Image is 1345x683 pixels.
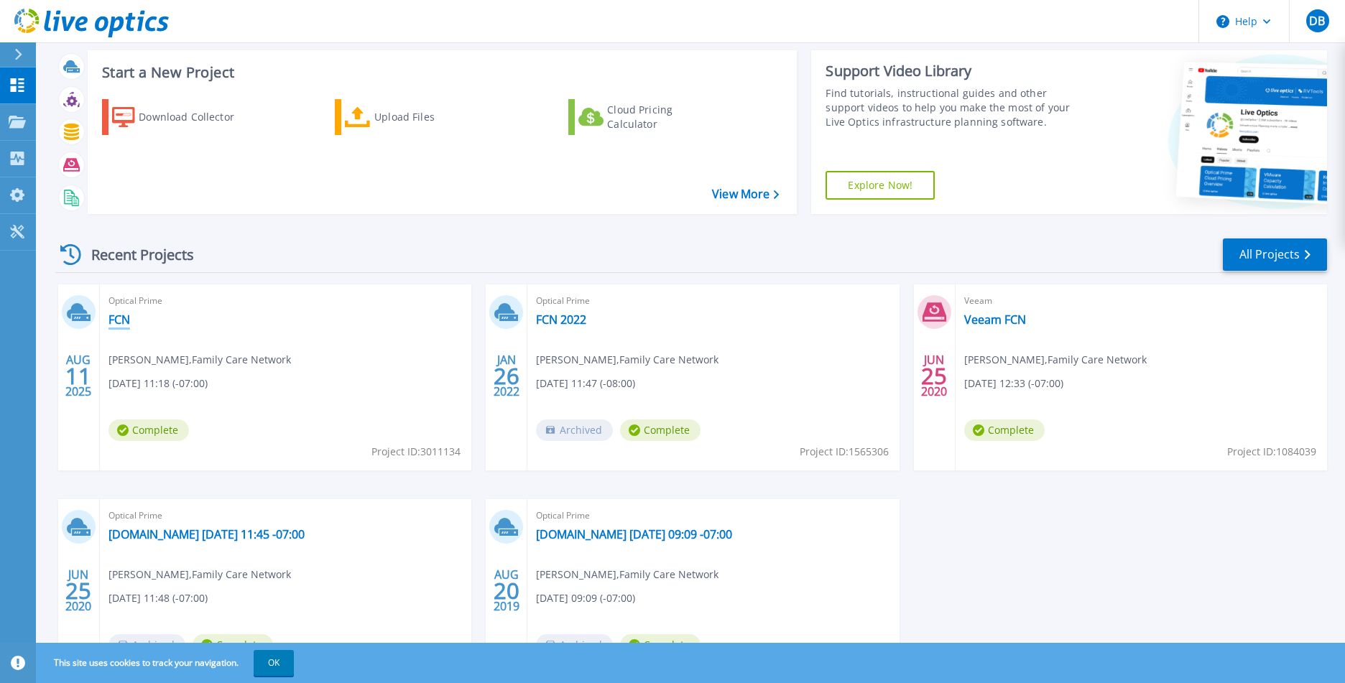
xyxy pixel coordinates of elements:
div: JUN 2020 [65,564,92,617]
span: Optical Prime [536,508,890,524]
span: Project ID: 3011134 [371,444,461,460]
span: Optical Prime [536,293,890,309]
span: Project ID: 1565306 [800,444,889,460]
span: Complete [193,634,273,656]
a: [DOMAIN_NAME] [DATE] 09:09 -07:00 [536,527,732,542]
div: AUG 2019 [493,564,520,617]
span: [DATE] 09:09 (-07:00) [536,590,635,606]
span: DB [1309,15,1325,27]
span: Optical Prime [108,293,463,309]
span: Archived [536,419,613,441]
span: [PERSON_NAME] , Family Care Network [536,352,718,368]
span: 25 [921,370,947,382]
span: Project ID: 1084039 [1227,444,1316,460]
div: Download Collector [139,103,254,131]
div: AUG 2025 [65,350,92,402]
span: [PERSON_NAME] , Family Care Network [536,567,718,582]
span: Archived [536,634,613,656]
span: [PERSON_NAME] , Family Care Network [108,567,291,582]
div: Recent Projects [55,237,213,272]
a: Explore Now! [826,171,935,200]
div: Cloud Pricing Calculator [607,103,722,131]
a: FCN 2022 [536,312,586,327]
a: All Projects [1223,238,1327,271]
div: Upload Files [374,103,489,131]
button: OK [254,650,294,676]
span: Optical Prime [108,508,463,524]
div: Support Video Library [826,62,1088,80]
span: [DATE] 11:18 (-07:00) [108,376,208,391]
div: JAN 2022 [493,350,520,402]
div: Find tutorials, instructional guides and other support videos to help you make the most of your L... [826,86,1088,129]
span: [DATE] 11:47 (-08:00) [536,376,635,391]
span: 26 [494,370,519,382]
h3: Start a New Project [102,65,779,80]
span: 20 [494,585,519,597]
span: This site uses cookies to track your navigation. [40,650,294,676]
a: Cloud Pricing Calculator [568,99,729,135]
a: Download Collector [102,99,262,135]
span: [DATE] 12:33 (-07:00) [964,376,1063,391]
a: FCN [108,312,130,327]
a: Veeam FCN [964,312,1026,327]
span: 11 [65,370,91,382]
span: Archived [108,634,185,656]
span: Complete [620,419,701,441]
span: Complete [620,634,701,656]
a: View More [712,187,779,201]
span: Complete [108,419,189,441]
span: [PERSON_NAME] , Family Care Network [964,352,1147,368]
span: [PERSON_NAME] , Family Care Network [108,352,291,368]
span: [DATE] 11:48 (-07:00) [108,590,208,606]
a: Upload Files [335,99,495,135]
div: JUN 2020 [920,350,948,402]
a: [DOMAIN_NAME] [DATE] 11:45 -07:00 [108,527,305,542]
span: 25 [65,585,91,597]
span: Veeam [964,293,1318,309]
span: Complete [964,419,1045,441]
